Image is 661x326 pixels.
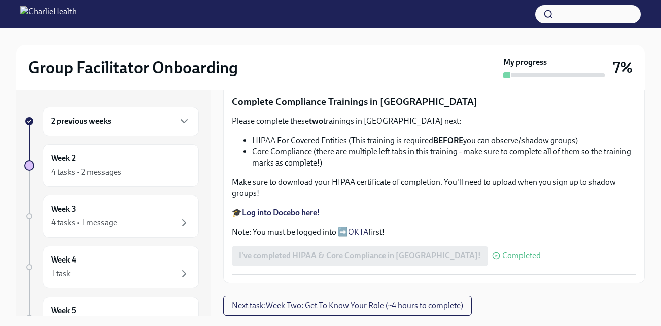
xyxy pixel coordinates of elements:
img: CharlieHealth [20,6,77,22]
strong: BEFORE [433,136,463,145]
h6: Week 4 [51,254,76,266]
a: Week 41 task [24,246,199,288]
a: Week 34 tasks • 1 message [24,195,199,238]
p: 🎓 [232,207,636,218]
h6: 2 previous weeks [51,116,111,127]
p: Make sure to download your HIPAA certificate of completion. You'll need to upload when you sign u... [232,177,636,199]
a: Week 24 tasks • 2 messages [24,144,199,187]
li: HIPAA For Covered Entities (This training is required you can observe/shadow groups) [252,135,636,146]
h6: Week 2 [51,153,76,164]
div: 4 tasks • 1 message [51,217,117,229]
a: Log into Docebo here! [242,208,320,217]
span: Completed [502,252,541,260]
h6: Week 3 [51,204,76,215]
strong: My progress [503,57,547,68]
p: Please complete these trainings in [GEOGRAPHIC_DATA] next: [232,116,636,127]
a: OKTA [348,227,368,237]
strong: two [309,116,323,126]
h6: Week 5 [51,305,76,316]
p: Note: You must be logged into ➡️ first! [232,226,636,238]
button: Next task:Week Two: Get To Know Your Role (~4 hours to complete) [223,296,472,316]
div: 2 previous weeks [43,107,199,136]
li: Core Compliance (there are multiple left tabs in this training - make sure to complete all of the... [252,146,636,169]
p: Complete Compliance Trainings in [GEOGRAPHIC_DATA] [232,95,636,108]
span: Next task : Week Two: Get To Know Your Role (~4 hours to complete) [232,301,463,311]
h3: 7% [613,58,633,77]
div: 4 tasks • 2 messages [51,167,121,178]
div: 1 task [51,268,71,279]
h2: Group Facilitator Onboarding [28,57,238,78]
